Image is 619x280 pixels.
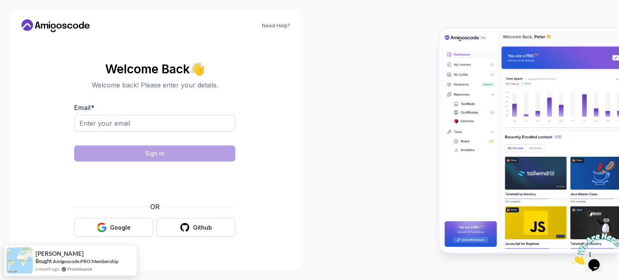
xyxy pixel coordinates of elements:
[74,218,153,237] button: Google
[35,250,84,257] span: [PERSON_NAME]
[19,19,92,32] a: Home link
[94,166,216,197] iframe: Widget contendo caixa de seleção para desafio de segurança hCaptcha
[74,80,235,90] p: Welcome back! Please enter your details.
[150,202,160,212] p: OR
[145,149,164,158] div: Sign in
[67,265,92,272] a: ProveSource
[193,224,212,232] div: Github
[74,62,235,75] h2: Welcome Back
[74,145,235,162] button: Sign in
[189,62,204,75] span: 👋
[74,104,94,112] label: Email *
[35,265,59,272] span: a month ago
[3,3,53,35] img: Chat attention grabber
[53,258,118,264] a: Amigoscode PRO Membership
[110,224,131,232] div: Google
[6,247,33,274] img: provesource social proof notification image
[262,23,290,29] a: Need Help?
[35,258,52,264] span: Bought
[156,218,235,237] button: Github
[569,230,619,268] iframe: chat widget
[439,28,619,252] img: Amigoscode Dashboard
[3,3,6,10] span: 1
[74,115,235,132] input: Enter your email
